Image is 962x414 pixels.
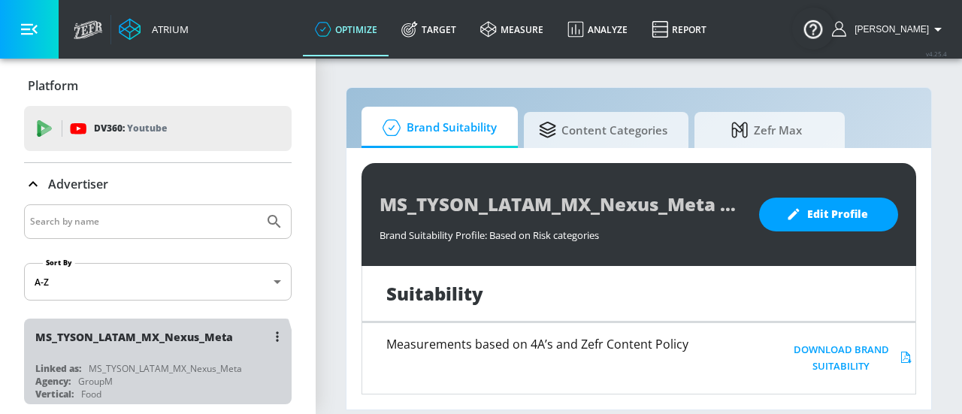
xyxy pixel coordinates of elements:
[24,106,292,151] div: DV360: Youtube
[35,330,233,344] div: MS_TYSON_LATAM_MX_Nexus_Meta
[380,221,744,242] div: Brand Suitability Profile: Based on Risk categories
[119,18,189,41] a: Atrium
[386,338,739,350] h6: Measurements based on 4A’s and Zefr Content Policy
[89,362,242,375] div: MS_TYSON_LATAM_MX_Nexus_Meta
[24,319,292,404] div: MS_TYSON_LATAM_MX_Nexus_MetaLinked as:MS_TYSON_LATAM_MX_Nexus_MetaAgency:GroupMVertical:Food
[849,24,929,35] span: login as: ana.cruz@groupm.com
[386,281,483,306] h1: Suitability
[555,2,640,56] a: Analyze
[783,338,915,379] button: Download Brand Suitability
[35,362,81,375] div: Linked as:
[389,2,468,56] a: Target
[127,120,167,136] p: Youtube
[35,375,71,388] div: Agency:
[789,205,868,224] span: Edit Profile
[832,20,947,38] button: [PERSON_NAME]
[926,50,947,58] span: v 4.25.4
[24,65,292,107] div: Platform
[24,263,292,301] div: A-Z
[303,2,389,56] a: optimize
[43,258,75,267] label: Sort By
[48,176,108,192] p: Advertiser
[30,212,258,231] input: Search by name
[377,110,497,146] span: Brand Suitability
[468,2,555,56] a: measure
[78,375,113,388] div: GroupM
[759,198,898,231] button: Edit Profile
[709,112,824,148] span: Zefr Max
[640,2,718,56] a: Report
[24,163,292,205] div: Advertiser
[81,388,101,400] div: Food
[146,23,189,36] div: Atrium
[35,388,74,400] div: Vertical:
[28,77,78,94] p: Platform
[94,120,167,137] p: DV360:
[539,112,667,148] span: Content Categories
[792,8,834,50] button: Open Resource Center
